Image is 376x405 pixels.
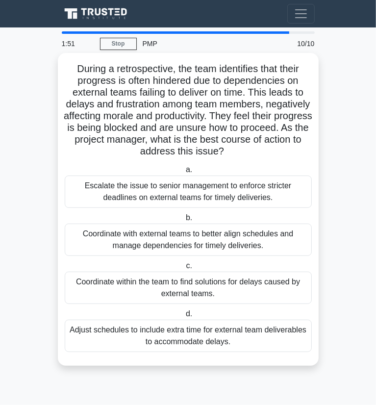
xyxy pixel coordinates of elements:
span: a. [186,165,192,174]
button: Toggle navigation [287,4,315,24]
div: Adjust schedules to include extra time for external team deliverables to accommodate delays. [65,320,312,352]
h5: During a retrospective, the team identifies that their progress is often hindered due to dependen... [64,63,313,158]
div: Coordinate within the team to find solutions for delays caused by external teams. [65,272,312,304]
div: PMP [137,34,276,53]
span: c. [186,261,192,270]
div: Coordinate with external teams to better align schedules and manage dependencies for timely deliv... [65,224,312,256]
span: b. [186,213,192,222]
span: d. [186,309,192,318]
div: 10/10 [276,34,321,53]
div: 1:51 [56,34,100,53]
div: Escalate the issue to senior management to enforce stricter deadlines on external teams for timel... [65,176,312,208]
a: Stop [100,38,137,50]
